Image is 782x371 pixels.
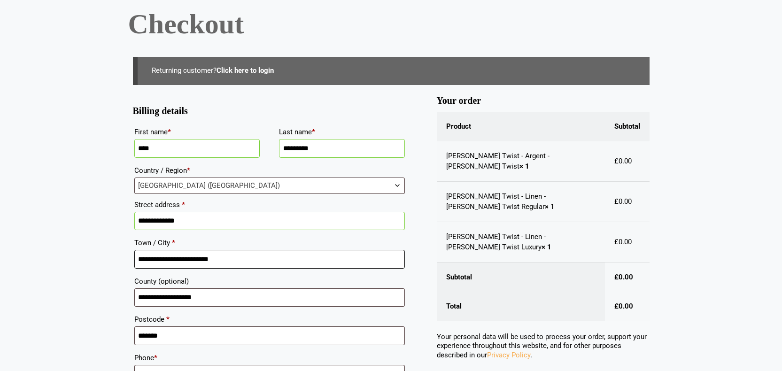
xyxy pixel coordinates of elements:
label: Phone [134,351,405,365]
label: Postcode [134,312,405,326]
span: Country / Region [134,178,405,194]
label: First name [134,125,260,139]
a: Privacy Policy [487,351,530,359]
h1: Checkout [128,10,654,38]
td: [PERSON_NAME] Twist - Argent - [PERSON_NAME] Twist [437,141,605,182]
strong: × 1 [542,243,551,251]
th: Total [437,292,605,321]
label: Last name [279,125,405,139]
label: Street address [134,198,405,212]
bdi: 0.00 [614,238,632,246]
span: £ [614,273,619,281]
span: (optional) [158,277,189,286]
th: Subtotal [605,112,650,141]
td: [PERSON_NAME] Twist - Linen - [PERSON_NAME] Twist Luxury [437,222,605,263]
th: Subtotal [437,263,605,292]
span: £ [614,197,619,206]
th: Product [437,112,605,141]
bdi: 0.00 [614,302,633,310]
label: Country / Region [134,163,405,178]
span: United Kingdom (UK) [135,178,404,193]
strong: × 1 [545,202,555,211]
strong: × 1 [519,162,529,170]
span: £ [614,238,619,246]
span: £ [614,302,619,310]
a: Click here to login [217,66,274,75]
h3: Billing details [133,109,406,113]
div: Returning customer? [133,57,650,85]
span: £ [614,157,619,165]
h3: Your order [437,99,650,103]
bdi: 0.00 [614,157,632,165]
bdi: 0.00 [614,197,632,206]
p: Your personal data will be used to process your order, support your experience throughout this we... [437,332,650,360]
td: [PERSON_NAME] Twist - Linen - [PERSON_NAME] Twist Regular [437,182,605,222]
bdi: 0.00 [614,273,633,281]
label: Town / City [134,236,405,250]
label: County [134,274,405,288]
